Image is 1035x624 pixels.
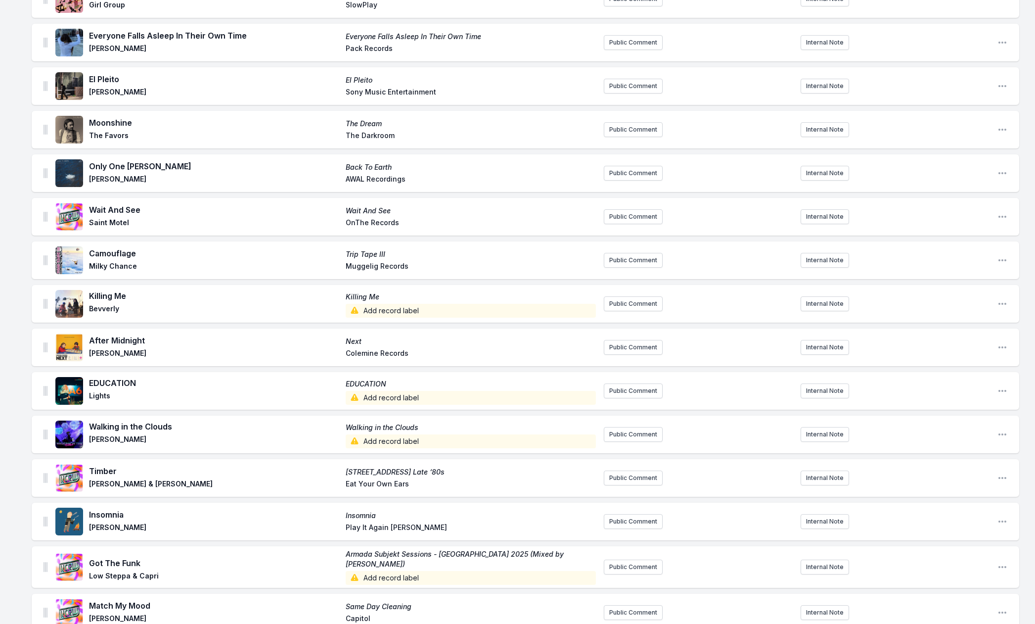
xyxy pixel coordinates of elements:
span: Camouflage [89,247,340,259]
button: Open playlist item options [997,430,1007,439]
span: EDUCATION [346,379,596,389]
span: Wait And See [89,204,340,216]
span: The Darkroom [346,131,596,143]
span: [PERSON_NAME] [89,174,340,186]
span: AWAL Recordings [346,174,596,186]
img: 41 Longfield Street Late ‘80s [55,464,83,492]
span: After Midnight [89,335,340,346]
span: Pack Records [346,44,596,55]
img: Killing Me [55,290,83,318]
img: Next [55,334,83,361]
span: [PERSON_NAME] & [PERSON_NAME] [89,479,340,491]
button: Internal Note [801,605,849,620]
button: Open playlist item options [997,255,1007,265]
img: Trip Tape III [55,246,83,274]
span: [PERSON_NAME] [89,434,340,448]
span: Muggelig Records [346,261,596,273]
img: Back To Earth [55,159,83,187]
span: Lights [89,391,340,405]
span: OnThe Records [346,218,596,230]
span: Add record label [346,391,596,405]
button: Public Comment [604,560,663,575]
span: El Pleito [346,75,596,85]
img: Drag Handle [44,608,47,618]
button: Public Comment [604,253,663,268]
img: Drag Handle [44,168,47,178]
span: Add record label [346,571,596,585]
span: EDUCATION [89,377,340,389]
button: Internal Note [801,384,849,398]
button: Open playlist item options [997,299,1007,309]
span: Everyone Falls Asleep In Their Own Time [89,30,340,42]
span: [PERSON_NAME] [89,523,340,534]
button: Internal Note [801,427,849,442]
span: Low Steppa & Capri [89,571,340,585]
img: Drag Handle [44,562,47,572]
button: Internal Note [801,253,849,268]
button: Public Comment [604,35,663,50]
button: Internal Note [801,35,849,50]
button: Internal Note [801,166,849,181]
img: Drag Handle [44,38,47,48]
span: Walking in the Clouds [346,423,596,432]
span: Trip Tape III [346,249,596,259]
span: The Dream [346,119,596,129]
img: The Dream [55,116,83,144]
span: Got The Funk [89,557,340,569]
img: Insomnia [55,508,83,535]
span: Everyone Falls Asleep In Their Own Time [346,32,596,42]
span: [PERSON_NAME] [89,87,340,99]
span: Play It Again [PERSON_NAME] [346,523,596,534]
button: Public Comment [604,427,663,442]
img: Drag Handle [44,299,47,309]
button: Internal Note [801,471,849,485]
img: Everyone Falls Asleep In Their Own Time [55,29,83,56]
button: Open playlist item options [997,168,1007,178]
img: Walking in the Clouds [55,421,83,448]
img: Armada Subjekt Sessions - Ibiza 2025 (Mixed by Capri) [55,553,83,581]
span: Milky Chance [89,261,340,273]
button: Open playlist item options [997,473,1007,483]
span: Timber [89,465,340,477]
button: Public Comment [604,166,663,181]
button: Public Comment [604,296,663,311]
span: El Pleito [89,73,340,85]
button: Open playlist item options [997,125,1007,135]
span: Killing Me [89,290,340,302]
span: Next [346,336,596,346]
span: [STREET_ADDRESS] Late ‘80s [346,467,596,477]
button: Public Comment [604,79,663,94]
button: Internal Note [801,560,849,575]
button: Internal Note [801,340,849,355]
span: [PERSON_NAME] [89,348,340,360]
button: Open playlist item options [997,212,1007,222]
img: EDUCATION [55,377,83,405]
img: Drag Handle [44,125,47,135]
img: Drag Handle [44,517,47,527]
span: Insomnia [346,511,596,521]
span: Walking in the Clouds [89,421,340,432]
button: Internal Note [801,122,849,137]
span: Only One [PERSON_NAME] [89,160,340,172]
button: Internal Note [801,296,849,311]
button: Internal Note [801,514,849,529]
span: Sony Music Entertainment [346,87,596,99]
span: Bevverly [89,304,340,318]
button: Internal Note [801,79,849,94]
span: Match My Mood [89,600,340,612]
img: El Pleito [55,72,83,100]
img: Drag Handle [44,386,47,396]
span: Add record label [346,434,596,448]
span: [PERSON_NAME] [89,44,340,55]
button: Open playlist item options [997,386,1007,396]
span: The Favors [89,131,340,143]
span: Insomnia [89,509,340,521]
button: Public Comment [604,384,663,398]
button: Public Comment [604,471,663,485]
button: Public Comment [604,340,663,355]
button: Open playlist item options [997,81,1007,91]
img: Wait And See [55,203,83,231]
button: Internal Note [801,209,849,224]
button: Public Comment [604,122,663,137]
span: Back To Earth [346,162,596,172]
